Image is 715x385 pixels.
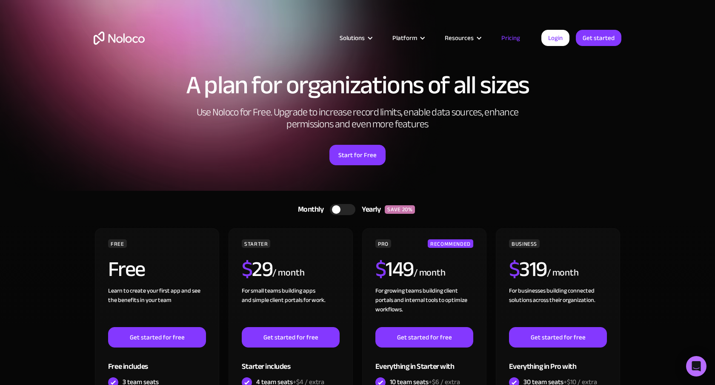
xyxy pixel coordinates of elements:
[108,327,206,348] a: Get started for free
[329,32,382,43] div: Solutions
[382,32,434,43] div: Platform
[509,348,607,375] div: Everything in Pro with
[491,32,531,43] a: Pricing
[329,145,386,165] a: Start for Free
[242,239,270,248] div: STARTER
[392,32,417,43] div: Platform
[108,286,206,327] div: Learn to create your first app and see the benefits in your team ‍
[576,30,621,46] a: Get started
[108,259,145,280] h2: Free
[242,327,340,348] a: Get started for free
[445,32,474,43] div: Resources
[375,239,391,248] div: PRO
[94,32,145,45] a: home
[375,259,414,280] h2: 149
[547,266,579,280] div: / month
[414,266,446,280] div: / month
[509,239,540,248] div: BUSINESS
[375,249,386,289] span: $
[541,30,569,46] a: Login
[287,203,330,216] div: Monthly
[375,348,473,375] div: Everything in Starter with
[509,259,547,280] h2: 319
[272,266,304,280] div: / month
[375,286,473,327] div: For growing teams building client portals and internal tools to optimize workflows.
[242,259,273,280] h2: 29
[94,72,621,98] h1: A plan for organizations of all sizes
[686,356,706,376] div: Open Intercom Messenger
[509,249,520,289] span: $
[385,205,415,214] div: SAVE 20%
[187,106,528,130] h2: Use Noloco for Free. Upgrade to increase record limits, enable data sources, enhance permissions ...
[355,203,385,216] div: Yearly
[108,239,127,248] div: FREE
[108,348,206,375] div: Free includes
[509,286,607,327] div: For businesses building connected solutions across their organization. ‍
[340,32,365,43] div: Solutions
[428,239,473,248] div: RECOMMENDED
[375,327,473,348] a: Get started for free
[242,249,252,289] span: $
[434,32,491,43] div: Resources
[242,348,340,375] div: Starter includes
[242,286,340,327] div: For small teams building apps and simple client portals for work. ‍
[509,327,607,348] a: Get started for free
